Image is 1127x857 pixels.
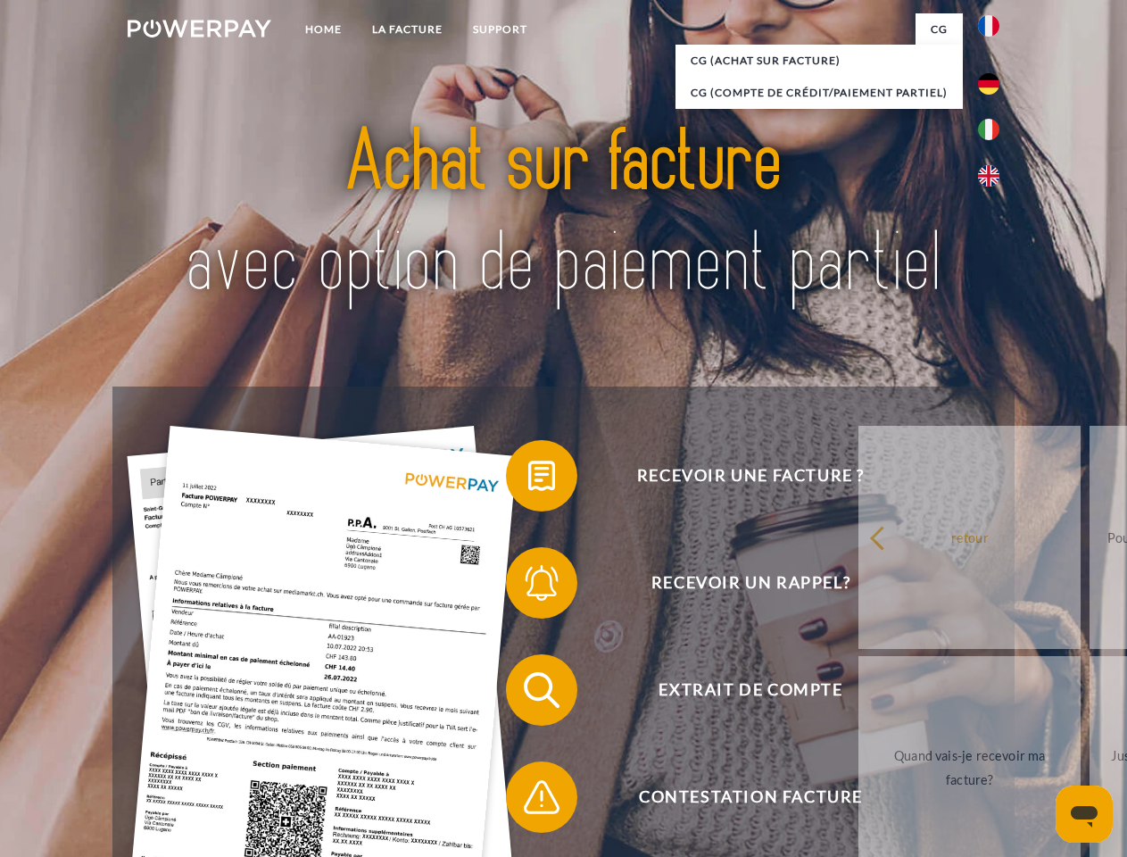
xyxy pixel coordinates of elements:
[458,13,543,46] a: Support
[506,761,970,833] button: Contestation Facture
[978,165,999,187] img: en
[519,453,564,498] img: qb_bill.svg
[532,440,969,512] span: Recevoir une facture ?
[506,440,970,512] button: Recevoir une facture ?
[519,775,564,820] img: qb_warning.svg
[506,654,970,726] button: Extrait de compte
[1056,786,1113,843] iframe: Bouton de lancement de la fenêtre de messagerie
[532,654,969,726] span: Extrait de compte
[916,13,963,46] a: CG
[978,119,999,140] img: it
[519,668,564,712] img: qb_search.svg
[675,45,963,77] a: CG (achat sur facture)
[290,13,357,46] a: Home
[978,73,999,95] img: de
[357,13,458,46] a: LA FACTURE
[869,744,1070,792] div: Quand vais-je recevoir ma facture?
[170,86,957,342] img: title-powerpay_fr.svg
[978,15,999,37] img: fr
[532,547,969,619] span: Recevoir un rappel?
[532,761,969,833] span: Contestation Facture
[506,547,970,619] button: Recevoir un rappel?
[128,20,271,37] img: logo-powerpay-white.svg
[869,525,1070,549] div: retour
[519,561,564,605] img: qb_bell.svg
[675,77,963,109] a: CG (Compte de crédit/paiement partiel)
